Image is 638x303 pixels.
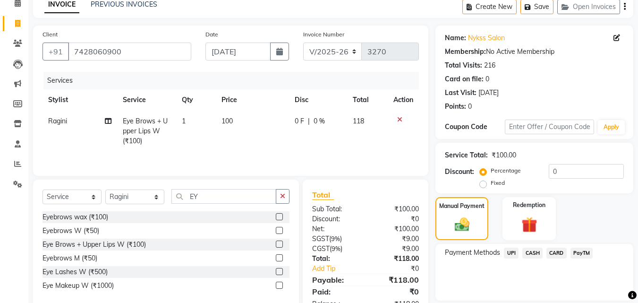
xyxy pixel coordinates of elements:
[43,72,426,89] div: Services
[366,224,426,234] div: ₹100.00
[439,202,485,210] label: Manual Payment
[205,30,218,39] label: Date
[303,30,344,39] label: Invoice Number
[43,30,58,39] label: Client
[312,234,329,243] span: SGST
[445,248,500,258] span: Payment Methods
[305,224,366,234] div: Net:
[491,166,521,175] label: Percentage
[305,244,366,254] div: ( )
[366,244,426,254] div: ₹9.00
[505,120,594,134] input: Enter Offer / Coupon Code
[492,150,516,160] div: ₹100.00
[332,245,340,252] span: 9%
[445,74,484,84] div: Card on file:
[570,248,593,259] span: PayTM
[305,254,366,264] div: Total:
[305,234,366,244] div: ( )
[445,167,474,177] div: Discount:
[43,43,69,61] button: +91
[522,248,543,259] span: CASH
[305,214,366,224] div: Discount:
[517,215,542,234] img: _gift.svg
[366,204,426,214] div: ₹100.00
[388,89,419,111] th: Action
[468,33,505,43] a: Nykss Salon
[171,189,276,204] input: Search or Scan
[305,274,366,286] div: Payable:
[513,201,545,209] label: Redemption
[305,204,366,214] div: Sub Total:
[295,116,304,126] span: 0 F
[598,120,625,134] button: Apply
[366,254,426,264] div: ₹118.00
[450,216,474,233] img: _cash.svg
[43,212,108,222] div: Eyebrows wax (₹100)
[445,88,476,98] div: Last Visit:
[43,267,108,277] div: Eye Lashes W (₹500)
[445,61,482,70] div: Total Visits:
[491,179,505,187] label: Fixed
[312,244,330,253] span: CGST
[312,190,334,200] span: Total
[43,240,146,250] div: Eye Brows + Upper Lips W (₹100)
[366,274,426,286] div: ₹118.00
[504,248,519,259] span: UPI
[468,102,472,112] div: 0
[43,253,97,263] div: Eyebrows M (₹50)
[445,33,466,43] div: Name:
[43,226,99,236] div: Eyebrows W (₹50)
[221,117,233,125] span: 100
[176,89,216,111] th: Qty
[289,89,347,111] th: Disc
[445,47,486,57] div: Membership:
[314,116,325,126] span: 0 %
[366,214,426,224] div: ₹0
[305,264,375,274] a: Add Tip
[546,248,567,259] span: CARD
[353,117,364,125] span: 118
[366,234,426,244] div: ₹9.00
[366,286,426,297] div: ₹0
[305,286,366,297] div: Paid:
[484,61,495,70] div: 216
[308,116,310,126] span: |
[117,89,177,111] th: Service
[445,102,466,112] div: Points:
[445,150,488,160] div: Service Total:
[478,88,499,98] div: [DATE]
[216,89,289,111] th: Price
[48,117,67,125] span: Ragini
[445,47,624,57] div: No Active Membership
[445,122,504,132] div: Coupon Code
[68,43,191,61] input: Search by Name/Mobile/Email/Code
[485,74,489,84] div: 0
[123,117,168,145] span: Eye Brows + Upper Lips W (₹100)
[376,264,426,274] div: ₹0
[347,89,388,111] th: Total
[43,281,114,291] div: Eye Makeup W (₹1000)
[43,89,117,111] th: Stylist
[331,235,340,242] span: 9%
[182,117,186,125] span: 1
